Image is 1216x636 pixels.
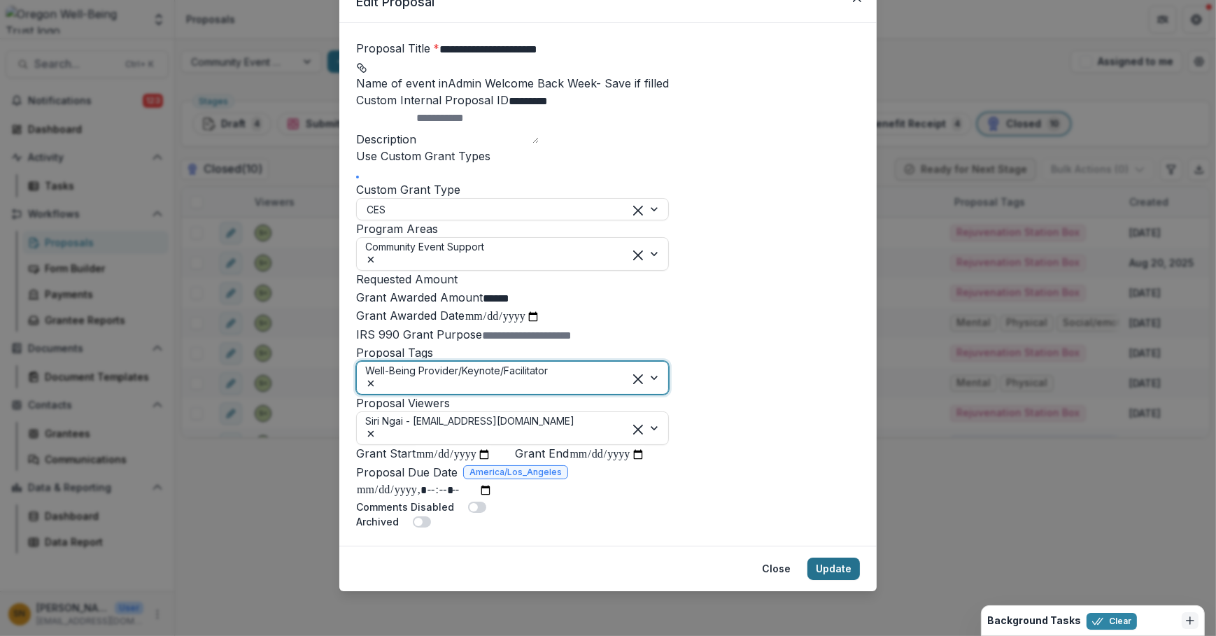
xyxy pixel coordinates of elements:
span: Siri Ngai - [EMAIL_ADDRESS][DOMAIN_NAME] [365,415,574,427]
label: Requested Amount [356,272,458,286]
label: Description [356,132,416,146]
div: Clear selected options [633,202,643,217]
span: Well-Being Provider/Keynote/Facilitator [365,365,548,376]
label: Proposal Due Date [356,464,458,481]
label: Custom Grant Type [356,183,460,197]
label: Grant End [516,446,570,460]
div: Remove Well-Being Provider/Keynote/Facilitator [365,378,548,393]
p: Name of event in Admin Welcome Back Week - Save if filled [356,75,669,92]
div: Clear selected options [633,247,643,262]
label: Comments Disabled [356,500,454,514]
label: Grant Awarded Date [356,309,465,323]
div: Clear selected options [633,421,643,436]
label: Proposal Viewers [356,396,450,410]
div: Remove Siri Ngai - siri@oregonwellbeing.org [365,428,574,443]
label: Proposal Title [356,41,439,55]
label: IRS 990 Grant Purpose [356,327,482,341]
h2: Background Tasks [987,615,1081,627]
label: Use Custom Grant Types [356,149,490,163]
label: Custom Internal Proposal ID [356,93,509,107]
div: Remove Community Event Support [365,254,484,269]
div: Clear selected options [633,371,643,386]
label: Grant Start [356,446,416,460]
label: Program Areas [356,222,438,236]
label: Grant Awarded Amount [356,290,483,304]
label: Archived [356,514,399,529]
button: Dismiss [1182,612,1199,629]
span: America/Los_Angeles [469,467,562,477]
button: Clear [1087,613,1137,630]
button: Close [754,558,799,580]
span: Community Event Support [365,241,484,253]
label: Proposal Tags [356,346,433,360]
button: Update [807,558,860,580]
